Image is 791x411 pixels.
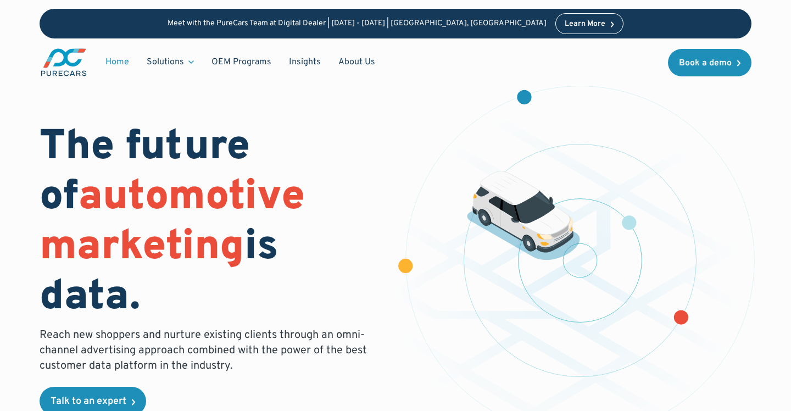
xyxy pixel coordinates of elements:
div: Solutions [147,56,184,68]
span: automotive marketing [40,171,305,274]
img: purecars logo [40,47,88,77]
a: Insights [280,52,330,73]
p: Reach new shoppers and nurture existing clients through an omni-channel advertising approach comb... [40,327,374,374]
div: Learn More [565,20,605,28]
a: Home [97,52,138,73]
img: illustration of a vehicle [467,171,580,260]
div: Talk to an expert [51,397,126,407]
a: Learn More [555,13,623,34]
div: Solutions [138,52,203,73]
a: main [40,47,88,77]
div: Book a demo [679,59,732,68]
a: OEM Programs [203,52,280,73]
a: About Us [330,52,384,73]
h1: The future of is data. [40,123,382,324]
a: Book a demo [668,49,751,76]
p: Meet with the PureCars Team at Digital Dealer | [DATE] - [DATE] | [GEOGRAPHIC_DATA], [GEOGRAPHIC_... [168,19,547,29]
